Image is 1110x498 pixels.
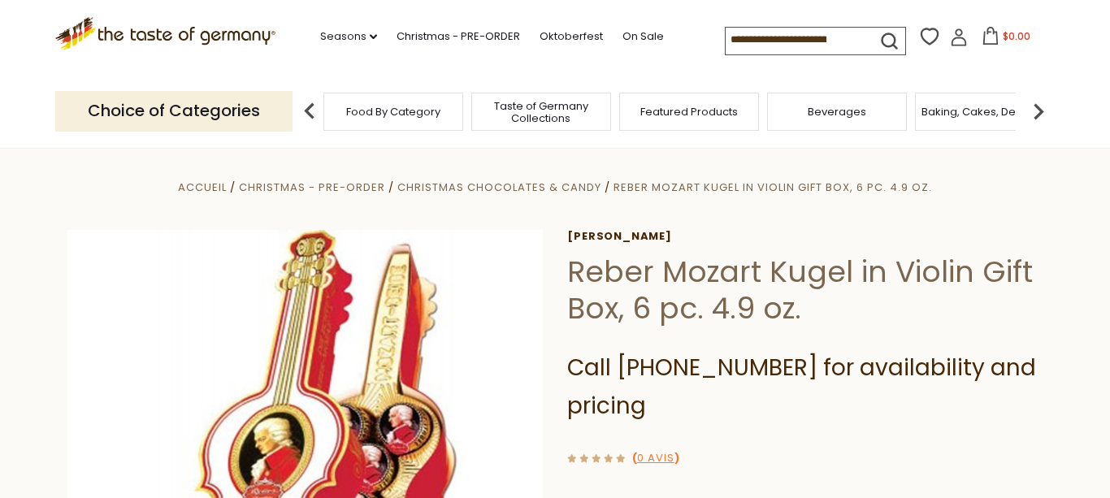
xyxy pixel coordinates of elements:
a: Christmas Chocolates & Candy [397,180,601,195]
a: Reber Mozart Kugel in Violin Gift Box, 6 pc. 4.9 oz. [614,180,932,195]
a: Seasons [320,28,377,45]
span: ( ) [632,450,679,466]
a: Oktoberfest [540,28,603,45]
img: previous arrow [293,95,326,128]
a: Accueil [178,180,227,195]
img: next arrow [1022,95,1055,128]
a: Taste of Germany Collections [476,100,606,124]
a: Christmas - PRE-ORDER [397,28,520,45]
span: $0.00 [1003,29,1030,43]
a: Food By Category [346,106,440,118]
a: 0 avis [637,450,674,467]
button: $0.00 [971,27,1040,51]
a: Christmas - PRE-ORDER [239,180,385,195]
a: Baking, Cakes, Desserts [921,106,1047,118]
p: Choice of Categories [55,91,293,131]
a: Beverages [808,106,866,118]
a: On Sale [622,28,664,45]
a: [PERSON_NAME] [567,230,1043,243]
p: Call [PHONE_NUMBER] for availability and pricing [567,349,1043,425]
h1: Reber Mozart Kugel in Violin Gift Box, 6 pc. 4.9 oz. [567,253,1043,327]
a: Featured Products [640,106,738,118]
